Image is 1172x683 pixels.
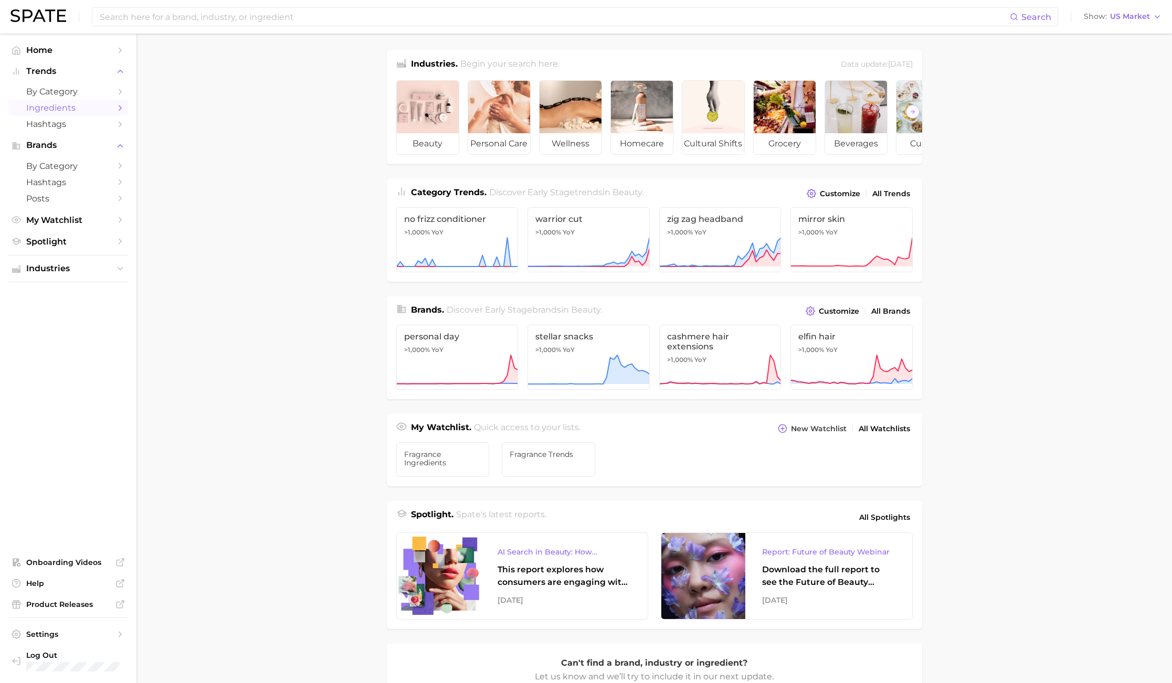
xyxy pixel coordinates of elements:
span: YoY [826,346,838,354]
span: Discover Early Stage brands in . [447,305,602,315]
img: SPATE [10,9,66,22]
input: Search here for a brand, industry, or ingredient [99,8,1010,26]
h1: Industries. [411,58,458,72]
h2: Begin your search here. [460,58,559,72]
span: Help [26,579,110,588]
span: >1,000% [667,228,693,236]
a: Help [8,575,128,591]
span: grocery [754,133,816,154]
span: Log Out [26,650,135,660]
span: stellar snacks [535,332,642,341]
span: YoY [431,228,444,237]
span: Discover Early Stage trends in . [489,187,643,197]
span: culinary [896,133,958,154]
span: wellness [540,133,601,154]
span: Hashtags [26,177,110,187]
span: >1,000% [667,356,693,364]
span: by Category [26,87,110,97]
a: Settings [8,626,128,642]
p: Can't find a brand, industry or ingredient? [534,656,775,670]
a: Report: Future of Beauty WebinarDownload the full report to see the Future of Beauty trends we un... [661,532,913,620]
button: Industries [8,261,128,276]
span: Trends [26,67,110,76]
a: zig zag headband>1,000% YoY [659,207,782,272]
button: Customize [804,186,862,201]
div: AI Search in Beauty: How Consumers Are Using ChatGPT vs. Google Search [498,546,631,558]
a: All Watchlists [856,422,913,436]
span: YoY [694,228,706,237]
div: This report explores how consumers are engaging with AI-powered search tools — and what it means ... [498,563,631,589]
span: personal care [468,133,530,154]
a: personal day>1,000% YoY [396,325,519,390]
a: culinary [896,80,959,155]
span: Search [1021,12,1051,22]
a: stellar snacks>1,000% YoY [527,325,650,390]
span: Customize [819,307,859,316]
span: >1,000% [535,346,561,354]
a: elfin hair>1,000% YoY [790,325,913,390]
a: My Watchlist [8,212,128,228]
span: beauty [397,133,459,154]
span: All Trends [872,189,910,198]
button: New Watchlist [775,421,849,436]
span: All Spotlights [859,511,910,524]
span: cashmere hair extensions [667,332,774,351]
button: Brands [8,137,128,153]
span: zig zag headband [667,214,774,224]
div: [DATE] [762,594,895,606]
span: Hashtags [26,119,110,129]
span: elfin hair [798,332,905,341]
span: beauty [571,305,600,315]
a: All Spotlights [857,508,913,526]
span: Posts [26,194,110,204]
span: YoY [563,228,575,237]
a: Fragrance Ingredients [396,442,490,477]
a: no frizz conditioner>1,000% YoY [396,207,519,272]
span: beverages [825,133,887,154]
a: Log out. Currently logged in with e-mail srosen@interparfumsinc.com. [8,647,128,675]
a: by Category [8,158,128,174]
button: Trends [8,63,128,79]
span: personal day [404,332,511,341]
span: YoY [431,346,444,354]
a: Onboarding Videos [8,554,128,570]
span: by Category [26,161,110,171]
span: US Market [1110,14,1150,19]
span: Spotlight [26,237,110,247]
a: beauty [396,80,459,155]
span: Industries [26,264,110,273]
span: Brands . [411,305,444,315]
span: >1,000% [404,346,430,354]
a: Fragrance Trends [502,442,595,477]
h1: Spotlight. [411,508,453,526]
a: Hashtags [8,116,128,132]
span: Onboarding Videos [26,558,110,567]
div: Report: Future of Beauty Webinar [762,546,895,558]
span: >1,000% [535,228,561,236]
a: All Brands [869,304,913,318]
a: Ingredients [8,100,128,116]
span: YoY [563,346,575,354]
a: Posts [8,190,128,207]
span: no frizz conditioner [404,214,511,224]
span: YoY [826,228,838,237]
h2: Spate's latest reports. [456,508,546,526]
a: Hashtags [8,174,128,190]
span: >1,000% [798,346,824,354]
a: homecare [610,80,673,155]
button: ShowUS Market [1081,10,1164,24]
span: cultural shifts [682,133,744,154]
a: warrior cut>1,000% YoY [527,207,650,272]
a: Home [8,42,128,58]
span: YoY [694,356,706,364]
a: beverages [825,80,888,155]
span: Category Trends . [411,187,487,197]
span: Show [1084,14,1107,19]
div: Data update: [DATE] [841,58,913,72]
span: New Watchlist [791,424,847,433]
a: cultural shifts [682,80,745,155]
a: grocery [753,80,816,155]
a: personal care [468,80,531,155]
a: by Category [8,83,128,100]
h2: Quick access to your lists. [474,421,580,436]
